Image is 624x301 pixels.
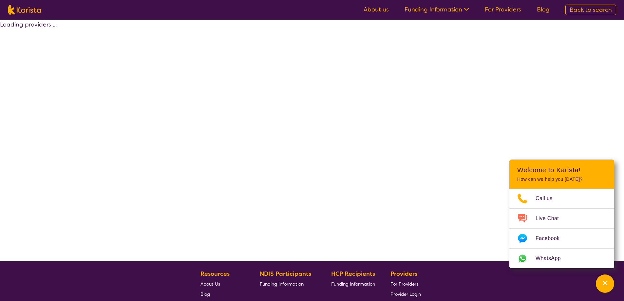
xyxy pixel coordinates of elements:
[200,289,244,299] a: Blog
[517,166,606,174] h2: Welcome to Karista!
[331,281,375,287] span: Funding Information
[390,291,421,297] span: Provider Login
[200,281,220,287] span: About Us
[517,177,606,182] p: How can we help you [DATE]?
[405,6,469,13] a: Funding Information
[200,279,244,289] a: About Us
[200,270,230,278] b: Resources
[537,6,550,13] a: Blog
[536,214,567,223] span: Live Chat
[536,194,560,203] span: Call us
[509,249,614,268] a: Web link opens in a new tab.
[565,5,616,15] a: Back to search
[260,279,316,289] a: Funding Information
[596,274,614,293] button: Channel Menu
[364,6,389,13] a: About us
[200,291,210,297] span: Blog
[390,279,421,289] a: For Providers
[536,254,569,263] span: WhatsApp
[390,270,417,278] b: Providers
[509,160,614,268] div: Channel Menu
[390,281,418,287] span: For Providers
[536,234,567,243] span: Facebook
[570,6,612,14] span: Back to search
[8,5,41,15] img: Karista logo
[260,270,311,278] b: NDIS Participants
[331,270,375,278] b: HCP Recipients
[485,6,521,13] a: For Providers
[390,289,421,299] a: Provider Login
[509,189,614,268] ul: Choose channel
[331,279,375,289] a: Funding Information
[260,281,304,287] span: Funding Information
